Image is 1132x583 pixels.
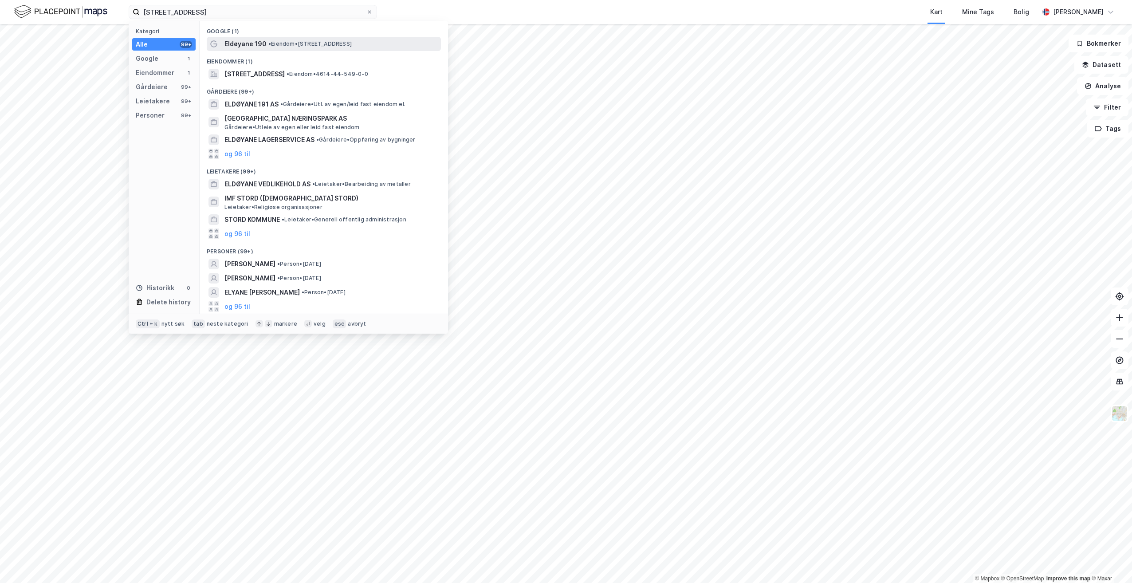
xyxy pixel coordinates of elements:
div: Ctrl + k [136,319,160,328]
span: Person • [DATE] [277,275,321,282]
span: • [277,275,280,281]
div: esc [333,319,346,328]
span: • [302,289,304,295]
div: avbryt [348,320,366,327]
button: og 96 til [224,301,250,312]
div: Leietakere (99+) [200,161,448,177]
img: logo.f888ab2527a4732fd821a326f86c7f29.svg [14,4,107,20]
div: velg [314,320,326,327]
div: Eiendommer (1) [200,51,448,67]
span: ELDØYANE VEDLIKEHOLD AS [224,179,311,189]
div: Google (1) [200,21,448,37]
div: Alle [136,39,148,50]
div: Leietakere [136,96,170,106]
a: Mapbox [975,575,999,582]
div: Delete history [146,297,191,307]
span: Eiendom • 4614-44-549-0-0 [287,71,368,78]
div: Personer (99+) [200,241,448,257]
div: Bolig [1014,7,1029,17]
div: tab [192,319,205,328]
span: [STREET_ADDRESS] [224,69,285,79]
button: Analyse [1077,77,1128,95]
span: • [287,71,289,77]
div: Kategori [136,28,196,35]
span: ELDØYANE LAGERSERVICE AS [224,134,314,145]
div: Gårdeiere (99+) [200,81,448,97]
div: Historikk [136,283,174,293]
button: og 96 til [224,149,250,159]
a: OpenStreetMap [1001,575,1044,582]
span: Eiendom • [STREET_ADDRESS] [268,40,352,47]
span: Person • [DATE] [277,260,321,268]
a: Improve this map [1046,575,1090,582]
button: Datasett [1074,56,1128,74]
span: Gårdeiere • Utleie av egen eller leid fast eiendom [224,124,360,131]
span: Gårdeiere • Oppføring av bygninger [316,136,416,143]
span: • [277,260,280,267]
div: Mine Tags [962,7,994,17]
button: Tags [1087,120,1128,138]
div: Kart [930,7,943,17]
span: • [282,216,284,223]
div: neste kategori [207,320,248,327]
div: Google [136,53,158,64]
div: 99+ [180,98,192,105]
div: Personer [136,110,165,121]
span: Leietaker • Religiøse organisasjoner [224,204,322,211]
span: [PERSON_NAME] [224,273,275,284]
iframe: Chat Widget [1088,540,1132,583]
div: 99+ [180,83,192,91]
span: Leietaker • Generell offentlig administrasjon [282,216,406,223]
span: [GEOGRAPHIC_DATA] NÆRINGSPARK AS [224,113,437,124]
div: nytt søk [161,320,185,327]
span: • [280,101,283,107]
span: • [268,40,271,47]
div: 99+ [180,41,192,48]
span: Gårdeiere • Utl. av egen/leid fast eiendom el. [280,101,405,108]
div: 1 [185,55,192,62]
span: Person • [DATE] [302,289,346,296]
div: markere [274,320,297,327]
span: STORD KOMMUNE [224,214,280,225]
div: 1 [185,69,192,76]
span: IMF STORD ([DEMOGRAPHIC_DATA] STORD) [224,193,437,204]
span: ELYANE [PERSON_NAME] [224,287,300,298]
button: Bokmerker [1069,35,1128,52]
div: Eiendommer [136,67,174,78]
div: Gårdeiere [136,82,168,92]
button: og 96 til [224,228,250,239]
span: • [312,181,315,187]
div: 99+ [180,112,192,119]
div: [PERSON_NAME] [1053,7,1104,17]
span: • [316,136,319,143]
input: Søk på adresse, matrikkel, gårdeiere, leietakere eller personer [140,5,366,19]
span: [PERSON_NAME] [224,259,275,269]
span: Leietaker • Bearbeiding av metaller [312,181,411,188]
span: ELDØYANE 191 AS [224,99,279,110]
img: Z [1111,405,1128,422]
button: Filter [1086,98,1128,116]
span: Eldøyane 190 [224,39,267,49]
div: 0 [185,284,192,291]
